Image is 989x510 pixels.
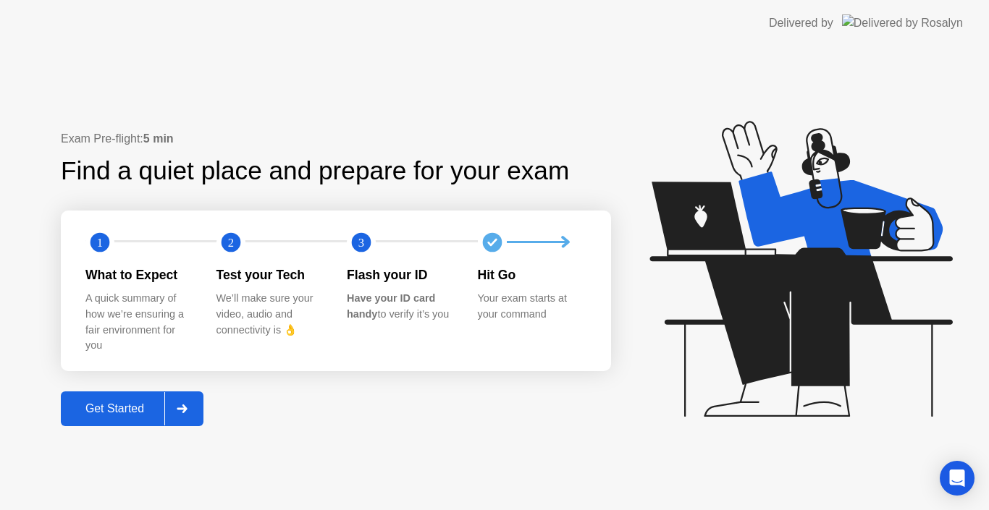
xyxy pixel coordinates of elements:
div: Get Started [65,402,164,415]
text: 1 [97,236,103,250]
div: What to Expect [85,265,193,284]
div: Exam Pre-flight: [61,130,611,148]
div: Open Intercom Messenger [940,461,975,496]
text: 2 [227,236,233,250]
div: Find a quiet place and prepare for your exam [61,152,571,190]
div: Delivered by [769,14,833,32]
text: 3 [358,236,364,250]
div: Flash your ID [347,265,455,284]
div: Your exam starts at your command [478,291,586,322]
div: Test your Tech [216,265,324,284]
b: 5 min [143,132,174,145]
img: Delivered by Rosalyn [842,14,963,31]
div: Hit Go [478,265,586,284]
button: Get Started [61,391,203,426]
div: A quick summary of how we’re ensuring a fair environment for you [85,291,193,353]
div: to verify it’s you [347,291,455,322]
b: Have your ID card handy [347,292,435,320]
div: We’ll make sure your video, audio and connectivity is 👌 [216,291,324,338]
